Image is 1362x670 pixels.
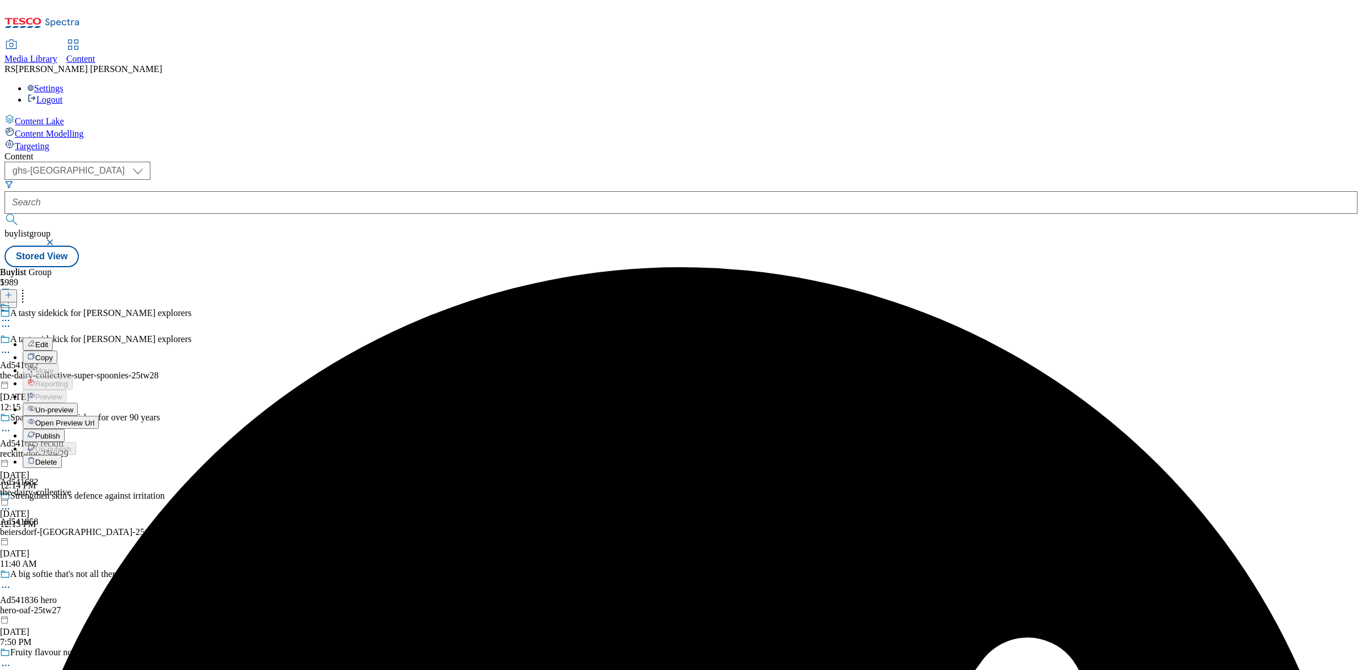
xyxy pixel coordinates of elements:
button: Un-preview [23,403,78,416]
div: Content [5,151,1357,162]
span: Delete [35,458,57,466]
a: Media Library [5,40,57,64]
button: Move [23,364,58,377]
button: Reporting [23,377,73,390]
a: Content Lake [5,114,1357,127]
div: A tasty sidekick for [PERSON_NAME] explorers [10,308,192,318]
button: Preview [23,390,66,403]
a: Logout [27,95,62,104]
input: Search [5,191,1357,214]
span: Content Modelling [15,129,83,138]
span: Media Library [5,54,57,64]
span: Un-publish [35,445,72,453]
span: Content Lake [15,116,64,126]
span: Un-preview [35,406,73,414]
a: Content [66,40,95,64]
span: Content [66,54,95,64]
div: A big softie that's not all there! [10,569,123,579]
span: Targeting [15,141,49,151]
span: RS [5,64,16,74]
button: Un-publish [23,442,76,455]
span: buylistgroup [5,229,51,238]
button: Stored View [5,246,79,267]
span: Publish [35,432,60,440]
button: Copy [23,351,57,364]
a: Content Modelling [5,127,1357,139]
span: Preview [35,393,62,401]
div: Fruity flavour now with fizz [10,647,113,658]
div: A tasty sidekick for [PERSON_NAME] explorers [10,334,192,344]
div: Sparkling Clean Dishes for over 90 years [10,412,160,423]
a: Targeting [5,139,1357,151]
svg: Search Filters [5,180,14,189]
span: Edit [35,340,48,349]
span: Move [35,366,54,375]
button: Delete [23,455,62,468]
span: Copy [35,353,53,362]
a: Settings [27,83,64,93]
span: Open Preview Url [35,419,94,427]
button: Open Preview Url [23,416,99,429]
button: Publish [23,429,65,442]
span: Reporting [35,380,68,388]
span: [PERSON_NAME] [PERSON_NAME] [16,64,162,74]
button: Edit [23,338,53,351]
